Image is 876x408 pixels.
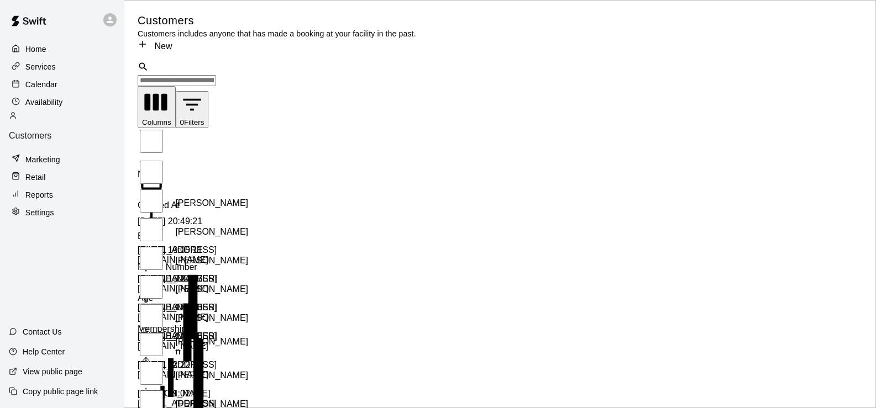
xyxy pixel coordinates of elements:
input: Select row [140,247,163,270]
p: Customers [9,131,116,141]
p: Help Center [23,346,65,357]
a: Customers [9,112,116,150]
div: [PERSON_NAME] [138,245,248,275]
div: [PERSON_NAME] [138,216,248,247]
div: [PERSON_NAME] n [138,331,248,362]
div: 2025-09-08 20:49:21 [138,216,237,226]
p: Marketing [25,154,60,165]
div: 2025-09-08 19:05:11 [138,245,237,255]
p: Home [25,44,46,55]
div: [PERSON_NAME] [138,188,248,218]
span: 0 [180,118,184,126]
input: Select row [140,218,163,241]
p: Contact Us [23,326,62,337]
button: Select columns [138,86,176,129]
p: Customers includes anyone that has made a booking at your facility in the past. [138,28,416,39]
a: Retail [9,169,116,186]
div: Customers [9,112,116,141]
div: Search customers by name or email [138,61,863,86]
a: Marketing [9,151,116,168]
input: Select row [140,161,163,184]
div: 2025-09-07 12:41:06 [138,331,237,341]
p: Retail [25,172,46,183]
input: Select row [140,362,163,385]
input: Select row [140,275,163,299]
a: Calendar [9,76,116,93]
p: Copy public page link [23,386,98,397]
p: Availability [25,97,63,108]
div: 2025-09-08 15:24:27 [138,274,237,284]
p: View public page [23,366,82,377]
a: Reports [9,187,116,203]
a: Availability [9,94,116,110]
p: Settings [25,207,54,218]
input: Select row [140,189,163,213]
p: Reports [25,189,53,200]
p: Calendar [25,79,57,90]
a: Home [9,41,116,57]
a: Settings [9,204,116,221]
div: 2025-09-07 13:53:10 [138,303,237,312]
button: Show filters [176,91,209,129]
p: Services [25,61,56,72]
a: New [138,41,172,51]
div: [PERSON_NAME] [138,303,248,333]
div: 2025-09-06 11:02:47 [138,389,237,399]
h5: Customers [138,13,416,28]
input: Select row [140,304,163,327]
div: 2025-09-07 12:22:28 [138,360,237,370]
div: [PERSON_NAME] [138,274,248,304]
input: Select all rows [140,130,163,153]
div: [PERSON_NAME] [138,360,248,390]
a: Services [9,59,116,75]
input: Select row [140,333,163,356]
